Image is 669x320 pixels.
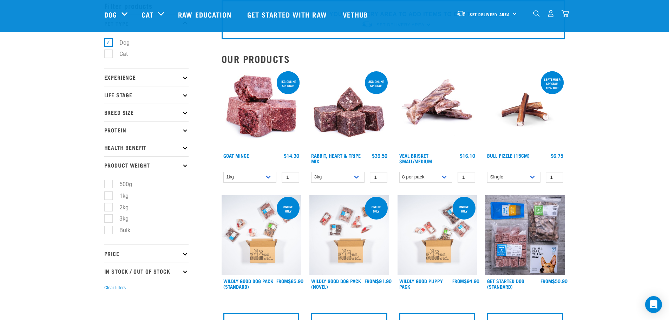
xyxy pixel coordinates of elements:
div: $16.10 [460,153,475,158]
p: Health Benefit [104,139,189,156]
input: 1 [370,172,387,183]
a: Cat [142,9,153,20]
p: Price [104,244,189,262]
img: 1175 Rabbit Heart Tripe Mix 01 [309,70,389,150]
img: home-icon@2x.png [562,10,569,17]
div: Online Only [453,202,475,216]
div: $6.75 [551,153,563,158]
p: Breed Size [104,104,189,121]
div: $50.90 [540,278,568,284]
a: Wildly Good Puppy Pack [399,280,443,288]
label: 1kg [108,191,131,200]
img: van-moving.png [457,10,466,17]
div: Online Only [277,202,300,216]
img: NSP Dog Standard Update [485,195,565,275]
div: $14.30 [284,153,299,158]
div: $91.90 [365,278,392,284]
img: Puppy 0 2sec [398,195,477,275]
a: Get Started Dog (Standard) [487,280,524,288]
span: FROM [452,280,464,282]
p: Product Weight [104,156,189,174]
p: Life Stage [104,86,189,104]
label: Bulk [108,226,133,235]
div: $85.90 [276,278,303,284]
a: Rabbit, Heart & Tripe Mix [311,154,361,162]
a: Wildly Good Dog Pack (Standard) [223,280,273,288]
p: In Stock / Out Of Stock [104,262,189,280]
input: 1 [282,172,299,183]
a: Dog [104,9,117,20]
div: Online Only [365,202,388,216]
label: 2kg [108,203,131,212]
div: September special! 10% off! [541,74,564,93]
a: Raw Education [171,0,240,28]
img: 1077 Wild Goat Mince 01 [222,70,301,150]
img: home-icon-1@2x.png [533,10,540,17]
img: 1207 Veal Brisket 4pp 01 [398,70,477,150]
label: 3kg [108,214,131,223]
span: Set Delivery Area [470,13,510,15]
img: Dog 0 2sec [222,195,301,275]
p: Protein [104,121,189,139]
label: Dog [108,38,132,47]
div: 3kg online special! [365,76,388,91]
a: Veal Brisket Small/Medium [399,154,432,162]
img: Bull Pizzle [485,70,565,150]
span: FROM [365,280,376,282]
img: user.png [547,10,555,17]
input: 1 [458,172,475,183]
a: Get started with Raw [240,0,336,28]
a: Bull Pizzle (15cm) [487,154,530,157]
a: Wildly Good Dog Pack (Novel) [311,280,361,288]
p: Experience [104,68,189,86]
button: Clear filters [104,285,126,291]
span: FROM [276,280,288,282]
div: $39.50 [372,153,387,158]
span: FROM [540,280,552,282]
img: Dog Novel 0 2sec [309,195,389,275]
label: 500g [108,180,135,189]
h2: Our Products [222,53,565,64]
input: 1 [546,172,563,183]
div: Open Intercom Messenger [645,296,662,313]
a: Vethub [336,0,377,28]
div: $94.90 [452,278,479,284]
label: Cat [108,50,131,58]
a: Goat Mince [223,154,249,157]
div: 1kg online special! [277,76,300,91]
